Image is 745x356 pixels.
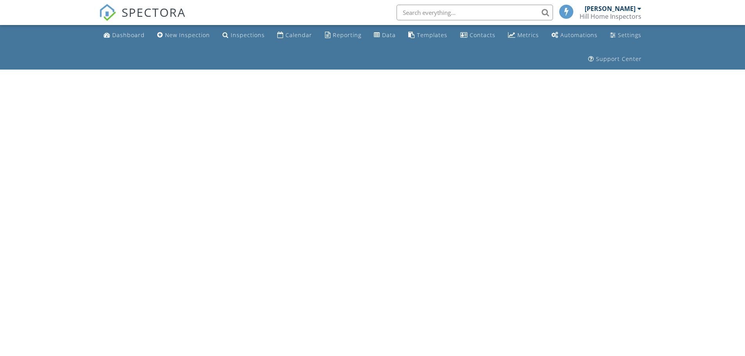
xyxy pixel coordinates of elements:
[371,28,399,43] a: Data
[505,28,542,43] a: Metrics
[322,28,364,43] a: Reporting
[470,31,495,39] div: Contacts
[585,52,645,66] a: Support Center
[333,31,361,39] div: Reporting
[231,31,265,39] div: Inspections
[165,31,210,39] div: New Inspection
[154,28,213,43] a: New Inspection
[417,31,447,39] div: Templates
[560,31,598,39] div: Automations
[285,31,312,39] div: Calendar
[607,28,644,43] a: Settings
[580,13,641,20] div: Hill Home Inspectors
[397,5,553,20] input: Search everything...
[122,4,186,20] span: SPECTORA
[457,28,499,43] a: Contacts
[219,28,268,43] a: Inspections
[382,31,396,39] div: Data
[405,28,451,43] a: Templates
[99,4,116,21] img: The Best Home Inspection Software - Spectora
[517,31,539,39] div: Metrics
[585,5,635,13] div: [PERSON_NAME]
[99,11,186,27] a: SPECTORA
[101,28,148,43] a: Dashboard
[274,28,315,43] a: Calendar
[618,31,641,39] div: Settings
[548,28,601,43] a: Automations (Basic)
[112,31,145,39] div: Dashboard
[596,55,642,63] div: Support Center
